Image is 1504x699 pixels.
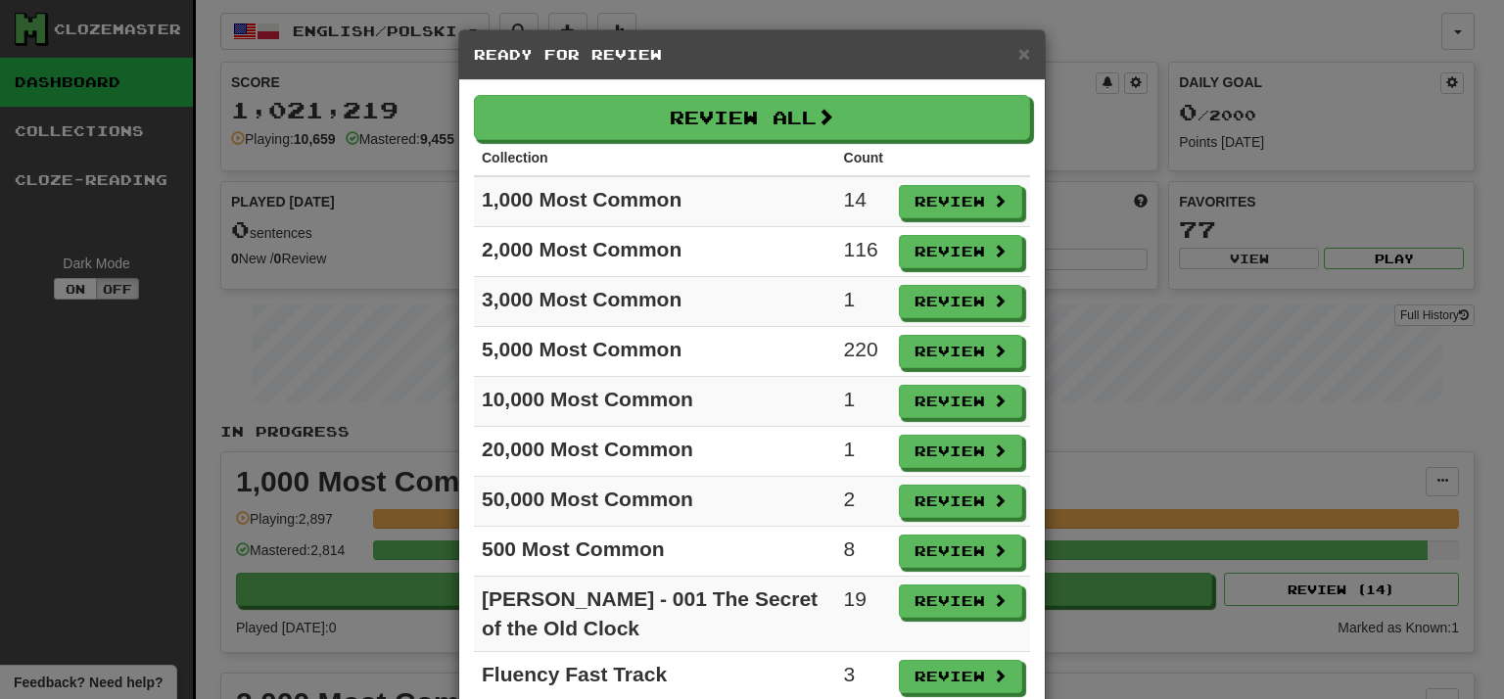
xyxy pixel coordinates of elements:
td: 1 [836,277,891,327]
td: 1,000 Most Common [474,176,836,227]
button: Review [899,485,1022,518]
button: Review All [474,95,1030,140]
button: Review [899,435,1022,468]
td: 14 [836,176,891,227]
td: 1 [836,427,891,477]
span: × [1018,42,1030,65]
button: Close [1018,43,1030,64]
button: Review [899,660,1022,693]
td: 116 [836,227,891,277]
td: 500 Most Common [474,527,836,577]
td: 20,000 Most Common [474,427,836,477]
td: 10,000 Most Common [474,377,836,427]
h5: Ready for Review [474,45,1030,65]
th: Count [836,140,891,176]
td: 2,000 Most Common [474,227,836,277]
button: Review [899,185,1022,218]
td: 1 [836,377,891,427]
td: 8 [836,527,891,577]
button: Review [899,335,1022,368]
button: Review [899,584,1022,618]
td: 220 [836,327,891,377]
td: 19 [836,577,891,652]
button: Review [899,285,1022,318]
button: Review [899,385,1022,418]
button: Review [899,235,1022,268]
td: 50,000 Most Common [474,477,836,527]
td: [PERSON_NAME] - 001 The Secret of the Old Clock [474,577,836,652]
button: Review [899,535,1022,568]
td: 3,000 Most Common [474,277,836,327]
td: 5,000 Most Common [474,327,836,377]
th: Collection [474,140,836,176]
td: 2 [836,477,891,527]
